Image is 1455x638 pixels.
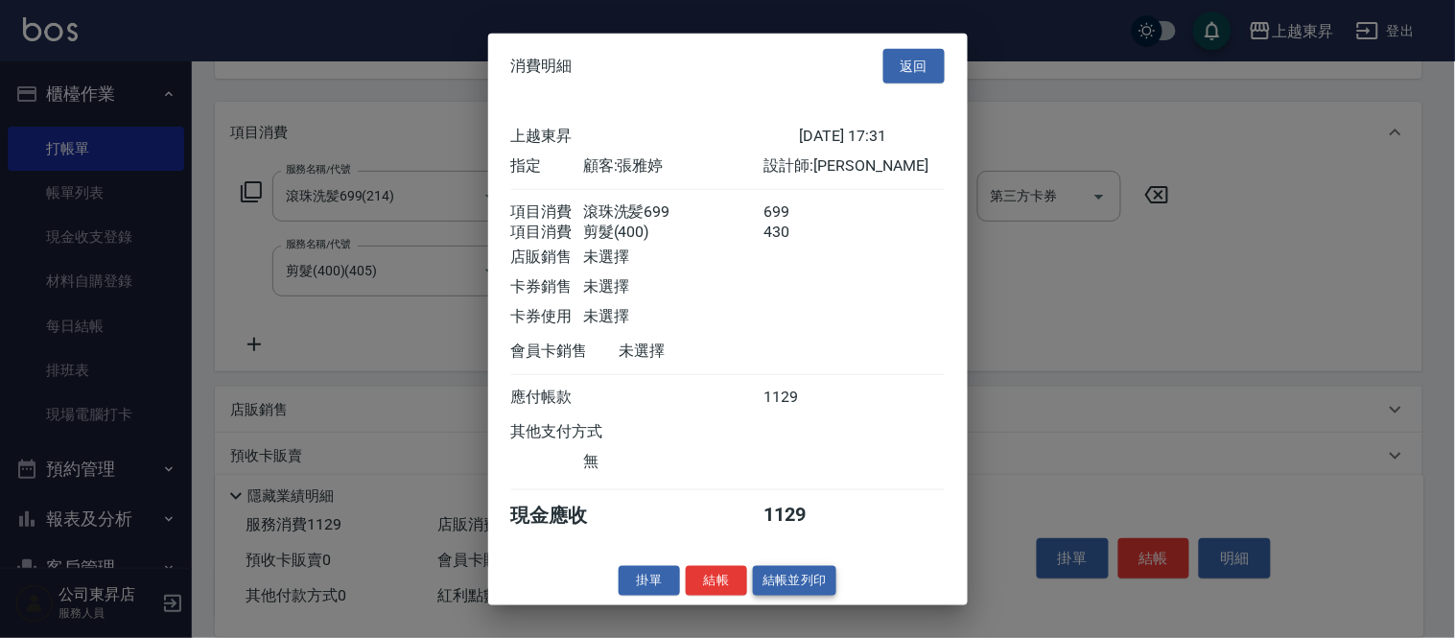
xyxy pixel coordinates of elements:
button: 返回 [883,48,945,83]
div: 店販銷售 [511,248,583,268]
div: 無 [583,452,763,472]
div: 項目消費 [511,202,583,223]
div: 剪髮(400) [583,223,763,243]
div: 未選擇 [583,248,763,268]
div: 現金應收 [511,503,620,529]
div: 其他支付方式 [511,422,656,442]
div: 卡券使用 [511,307,583,327]
button: 掛單 [619,566,680,596]
div: 滾珠洗髪699 [583,202,763,223]
div: 顧客: 張雅婷 [583,156,763,177]
div: 未選擇 [620,342,800,362]
div: 應付帳款 [511,388,583,408]
div: 會員卡銷售 [511,342,620,362]
button: 結帳並列印 [753,566,836,596]
div: 430 [763,223,835,243]
div: [DATE] 17:31 [800,127,945,147]
div: 未選擇 [583,277,763,297]
div: 指定 [511,156,583,177]
div: 項目消費 [511,223,583,243]
div: 上越東昇 [511,127,800,147]
div: 1129 [763,388,835,408]
button: 結帳 [686,566,747,596]
div: 卡券銷售 [511,277,583,297]
div: 未選擇 [583,307,763,327]
div: 699 [763,202,835,223]
div: 1129 [763,503,835,529]
div: 設計師: [PERSON_NAME] [763,156,944,177]
span: 消費明細 [511,57,573,76]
